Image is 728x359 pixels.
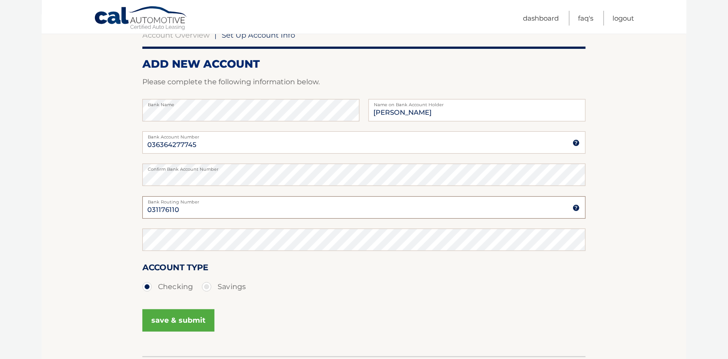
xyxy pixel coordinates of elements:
[142,57,586,71] h2: ADD NEW ACCOUNT
[142,261,208,277] label: Account Type
[142,164,586,171] label: Confirm Bank Account Number
[368,99,586,121] input: Name on Account (Account Holder Name)
[573,204,580,212] img: tooltip.svg
[142,278,193,296] label: Checking
[578,11,593,26] a: FAQ's
[202,278,246,296] label: Savings
[142,131,586,138] label: Bank Account Number
[142,196,586,203] label: Bank Routing Number
[142,99,360,106] label: Bank Name
[94,6,188,32] a: Cal Automotive
[142,30,210,39] a: Account Overview
[142,131,586,154] input: Bank Account Number
[142,309,214,332] button: save & submit
[573,139,580,147] img: tooltip.svg
[222,30,295,39] span: Set Up Account Info
[142,76,586,88] p: Please complete the following information below.
[612,11,634,26] a: Logout
[142,196,586,219] input: Bank Routing Number
[214,30,217,39] span: |
[523,11,559,26] a: Dashboard
[368,99,586,106] label: Name on Bank Account Holder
